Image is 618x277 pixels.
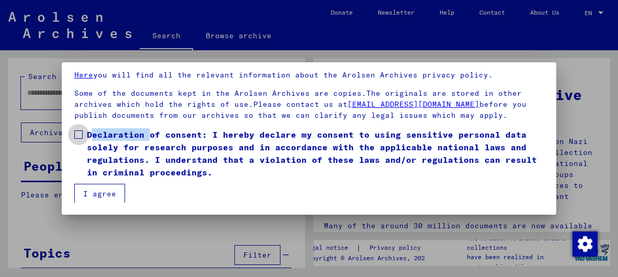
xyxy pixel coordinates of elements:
[74,184,125,204] button: I agree
[572,231,598,257] img: Change consent
[87,128,544,179] span: Declaration of consent: I hereby declare my consent to using sensitive personal data solely for r...
[74,88,544,121] p: Some of the documents kept in the Arolsen Archives are copies.The originals are stored in other a...
[74,70,544,81] p: you will find all the relevant information about the Arolsen Archives privacy policy.
[347,99,479,109] a: [EMAIL_ADDRESS][DOMAIN_NAME]
[74,70,93,80] a: Here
